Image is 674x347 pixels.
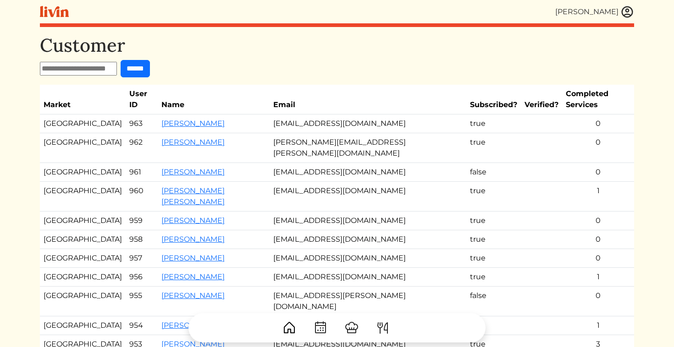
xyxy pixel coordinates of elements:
[270,268,467,287] td: [EMAIL_ADDRESS][DOMAIN_NAME]
[126,287,158,316] td: 955
[562,85,634,114] th: Completed Services
[40,249,126,268] td: [GEOGRAPHIC_DATA]
[466,211,521,230] td: true
[40,230,126,249] td: [GEOGRAPHIC_DATA]
[562,230,634,249] td: 0
[126,85,158,114] th: User ID
[270,163,467,182] td: [EMAIL_ADDRESS][DOMAIN_NAME]
[40,133,126,163] td: [GEOGRAPHIC_DATA]
[270,182,467,211] td: [EMAIL_ADDRESS][DOMAIN_NAME]
[270,114,467,133] td: [EMAIL_ADDRESS][DOMAIN_NAME]
[466,133,521,163] td: true
[161,291,225,300] a: [PERSON_NAME]
[161,216,225,225] a: [PERSON_NAME]
[466,114,521,133] td: true
[562,163,634,182] td: 0
[562,249,634,268] td: 0
[620,5,634,19] img: user_account-e6e16d2ec92f44fc35f99ef0dc9cddf60790bfa021a6ecb1c896eb5d2907b31c.svg
[270,85,467,114] th: Email
[270,249,467,268] td: [EMAIL_ADDRESS][DOMAIN_NAME]
[270,287,467,316] td: [EMAIL_ADDRESS][PERSON_NAME][DOMAIN_NAME]
[282,320,297,335] img: House-9bf13187bcbb5817f509fe5e7408150f90897510c4275e13d0d5fca38e0b5951.svg
[161,168,225,176] a: [PERSON_NAME]
[466,249,521,268] td: true
[313,320,328,335] img: CalendarDots-5bcf9d9080389f2a281d69619e1c85352834be518fbc73d9501aef674afc0d57.svg
[40,6,69,17] img: livin-logo-a0d97d1a881af30f6274990eb6222085a2533c92bbd1e4f22c21b4f0d0e3210c.svg
[161,272,225,281] a: [PERSON_NAME]
[126,268,158,287] td: 956
[158,85,270,114] th: Name
[555,6,619,17] div: [PERSON_NAME]
[40,114,126,133] td: [GEOGRAPHIC_DATA]
[126,211,158,230] td: 959
[521,85,562,114] th: Verified?
[161,235,225,244] a: [PERSON_NAME]
[126,133,158,163] td: 962
[562,268,634,287] td: 1
[161,254,225,262] a: [PERSON_NAME]
[161,119,225,128] a: [PERSON_NAME]
[161,186,225,206] a: [PERSON_NAME] [PERSON_NAME]
[270,133,467,163] td: [PERSON_NAME][EMAIL_ADDRESS][PERSON_NAME][DOMAIN_NAME]
[344,320,359,335] img: ChefHat-a374fb509e4f37eb0702ca99f5f64f3b6956810f32a249b33092029f8484b388.svg
[562,133,634,163] td: 0
[466,163,521,182] td: false
[126,163,158,182] td: 961
[466,230,521,249] td: true
[562,182,634,211] td: 1
[40,287,126,316] td: [GEOGRAPHIC_DATA]
[376,320,390,335] img: ForkKnife-55491504ffdb50bab0c1e09e7649658475375261d09fd45db06cec23bce548bf.svg
[562,114,634,133] td: 0
[40,34,634,56] h1: Customer
[40,163,126,182] td: [GEOGRAPHIC_DATA]
[562,211,634,230] td: 0
[270,230,467,249] td: [EMAIL_ADDRESS][DOMAIN_NAME]
[466,85,521,114] th: Subscribed?
[126,114,158,133] td: 963
[40,182,126,211] td: [GEOGRAPHIC_DATA]
[562,287,634,316] td: 0
[270,211,467,230] td: [EMAIL_ADDRESS][DOMAIN_NAME]
[161,138,225,146] a: [PERSON_NAME]
[126,249,158,268] td: 957
[466,268,521,287] td: true
[466,182,521,211] td: true
[466,287,521,316] td: false
[40,85,126,114] th: Market
[126,230,158,249] td: 958
[126,182,158,211] td: 960
[40,211,126,230] td: [GEOGRAPHIC_DATA]
[40,268,126,287] td: [GEOGRAPHIC_DATA]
